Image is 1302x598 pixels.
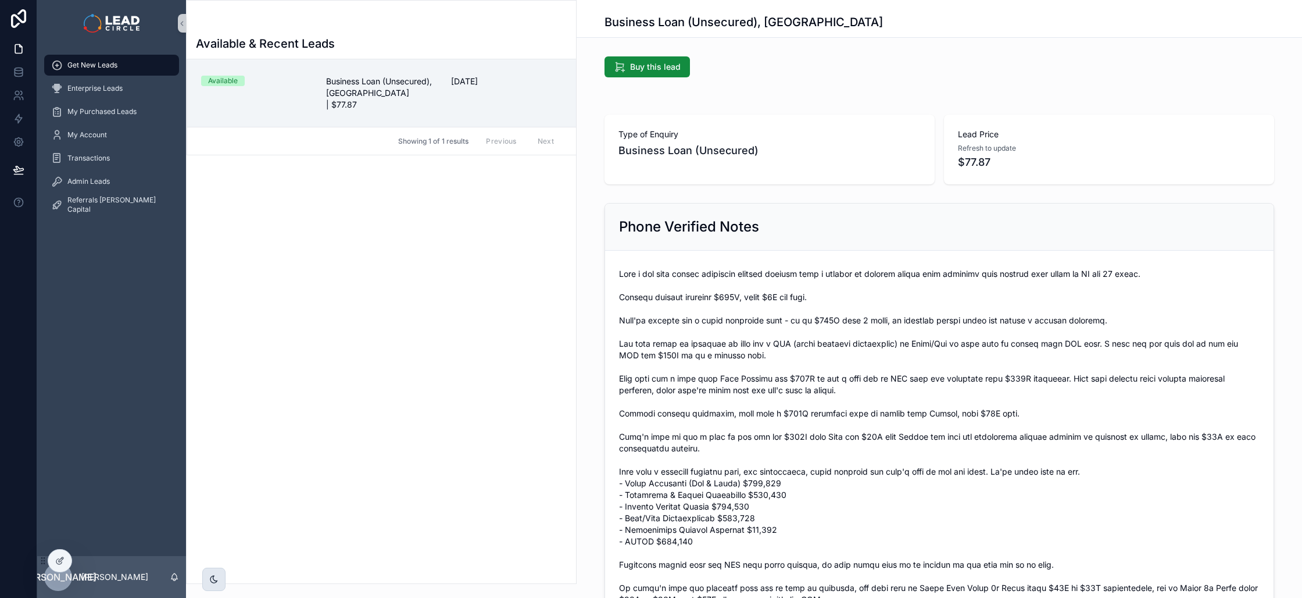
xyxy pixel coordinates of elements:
div: scrollable content [37,47,186,230]
span: [PERSON_NAME] [20,570,96,584]
h1: Business Loan (Unsecured), [GEOGRAPHIC_DATA] [604,14,883,30]
a: AvailableBusiness Loan (Unsecured), [GEOGRAPHIC_DATA] | $77.87[DATE] [187,59,576,127]
h2: Phone Verified Notes [619,218,759,236]
span: My Purchased Leads [67,107,137,116]
a: My Account [44,124,179,145]
span: Admin Leads [67,177,110,186]
span: My Account [67,130,107,140]
a: Transactions [44,148,179,169]
img: App logo [84,14,139,33]
span: Business Loan (Unsecured), [GEOGRAPHIC_DATA] | $77.87 [326,76,437,111]
span: Business Loan (Unsecured) [618,143,921,159]
span: Buy this lead [630,61,681,73]
h1: Available & Recent Leads [196,35,335,52]
p: [PERSON_NAME] [81,571,148,583]
a: Referrals [PERSON_NAME] Capital [44,194,179,215]
span: Enterprise Leads [67,84,123,93]
a: Admin Leads [44,171,179,192]
span: $77.87 [958,154,1260,170]
span: Type of Enquiry [618,129,921,140]
span: Transactions [67,154,110,163]
span: Refresh to update [958,144,1016,153]
button: Buy this lead [604,56,690,77]
span: Referrals [PERSON_NAME] Capital [67,195,167,214]
span: Lead Price [958,129,1260,140]
span: [DATE] [451,76,562,87]
a: Get New Leads [44,55,179,76]
a: My Purchased Leads [44,101,179,122]
a: Enterprise Leads [44,78,179,99]
span: Get New Leads [67,60,117,70]
div: Available [208,76,238,86]
span: Showing 1 of 1 results [398,137,468,146]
